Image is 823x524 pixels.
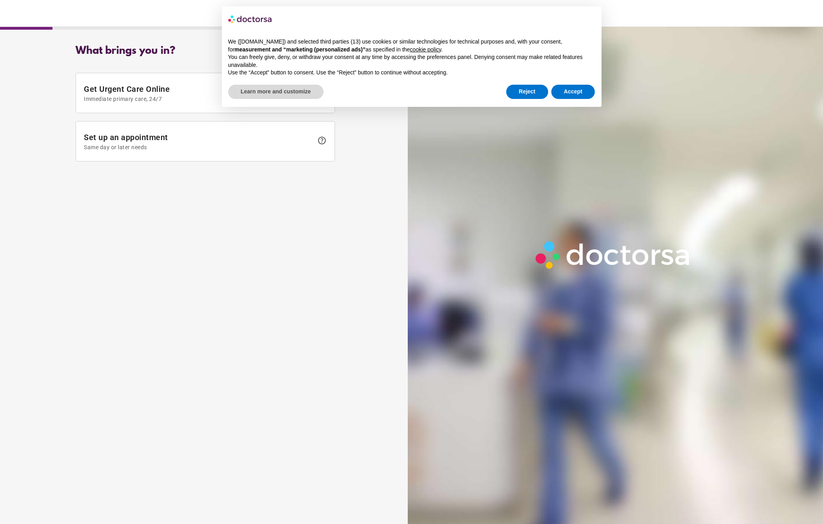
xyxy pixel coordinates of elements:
[84,133,313,150] span: Set up an appointment
[228,69,595,77] p: Use the “Accept” button to consent. Use the “Reject” button to continue without accepting.
[228,85,324,99] button: Learn more and customize
[84,144,313,150] span: Same day or later needs
[84,96,313,102] span: Immediate primary care, 24/7
[551,85,595,99] button: Accept
[76,45,335,57] div: What brings you in?
[235,46,365,53] strong: measurement and “marketing (personalized ads)”
[506,85,548,99] button: Reject
[228,13,272,25] img: logo
[228,53,595,69] p: You can freely give, deny, or withdraw your consent at any time by accessing the preferences pane...
[531,237,696,273] img: Logo-Doctorsa-trans-White-partial-flat.png
[317,136,327,145] span: help
[84,84,313,102] span: Get Urgent Care Online
[410,46,441,53] a: cookie policy
[228,38,595,53] p: We ([DOMAIN_NAME]) and selected third parties (13) use cookies or similar technologies for techni...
